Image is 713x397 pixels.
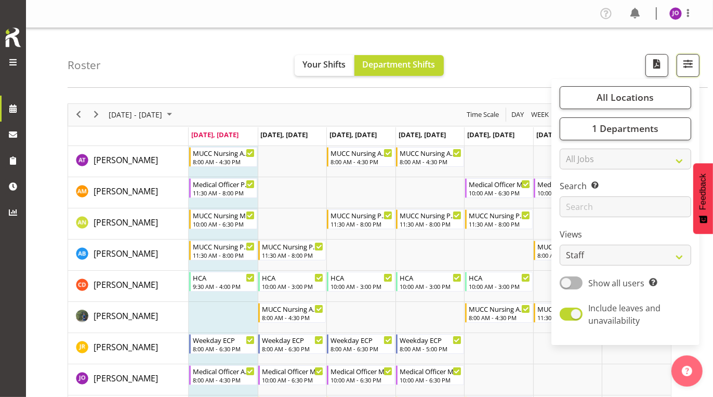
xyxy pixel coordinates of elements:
[537,241,599,252] div: MUCC Nursing AM Weekends
[327,334,395,354] div: Jacinta Rangi"s event - Weekday ECP Begin From Wednesday, October 1, 2025 at 8:00:00 AM GMT+13:00...
[193,220,255,228] div: 10:00 AM - 6:30 PM
[258,272,326,292] div: Cordelia Davies"s event - HCA Begin From Tuesday, September 30, 2025 at 10:00:00 AM GMT+13:00 End...
[469,189,531,197] div: 10:00 AM - 6:30 PM
[94,341,158,353] span: [PERSON_NAME]
[262,272,324,283] div: HCA
[189,272,257,292] div: Cordelia Davies"s event - HCA Begin From Monday, September 29, 2025 at 9:30:00 AM GMT+13:00 Ends ...
[258,334,326,354] div: Jacinta Rangi"s event - Weekday ECP Begin From Tuesday, September 30, 2025 at 8:00:00 AM GMT+13:0...
[331,148,392,158] div: MUCC Nursing AM Weekday
[94,279,158,290] span: [PERSON_NAME]
[682,366,692,376] img: help-xxl-2.png
[693,163,713,234] button: Feedback - Show survey
[354,55,444,76] button: Department Shifts
[89,108,103,121] button: Next
[396,147,464,167] div: Agnes Tyson"s event - MUCC Nursing AM Weekday Begin From Thursday, October 2, 2025 at 8:00:00 AM ...
[530,108,550,121] span: Week
[94,154,158,166] a: [PERSON_NAME]
[189,209,257,229] div: Alysia Newman-Woods"s event - MUCC Nursing Midshift Begin From Monday, September 29, 2025 at 10:0...
[107,108,177,121] button: September 2025
[108,108,163,121] span: [DATE] - [DATE]
[331,282,392,290] div: 10:00 AM - 3:00 PM
[68,208,189,240] td: Alysia Newman-Woods resource
[329,130,377,139] span: [DATE], [DATE]
[400,272,461,283] div: HCA
[537,313,599,322] div: 11:30 AM - 8:00 PM
[400,335,461,345] div: Weekday ECP
[94,248,158,259] span: [PERSON_NAME]
[191,130,239,139] span: [DATE], [DATE]
[189,178,257,198] div: Alexandra Madigan"s event - Medical Officer PM Weekday Begin From Monday, September 29, 2025 at 1...
[331,335,392,345] div: Weekday ECP
[469,282,531,290] div: 10:00 AM - 3:00 PM
[677,54,699,77] button: Filter Shifts
[469,179,531,189] div: Medical Officer MID Weekday
[193,345,255,353] div: 8:00 AM - 6:30 PM
[68,364,189,395] td: Jenny O'Donnell resource
[400,210,461,220] div: MUCC Nursing PM Weekday
[537,251,599,259] div: 8:00 AM - 4:30 PM
[94,185,158,197] a: [PERSON_NAME]
[465,272,533,292] div: Cordelia Davies"s event - HCA Begin From Friday, October 3, 2025 at 10:00:00 AM GMT+13:00 Ends At...
[396,334,464,354] div: Jacinta Rangi"s event - Weekday ECP Begin From Thursday, October 2, 2025 at 8:00:00 AM GMT+13:00 ...
[262,366,324,376] div: Medical Officer MID Weekday
[193,282,255,290] div: 9:30 AM - 4:00 PM
[400,282,461,290] div: 10:00 AM - 3:00 PM
[261,130,308,139] span: [DATE], [DATE]
[396,272,464,292] div: Cordelia Davies"s event - HCA Begin From Thursday, October 2, 2025 at 10:00:00 AM GMT+13:00 Ends ...
[94,217,158,228] span: [PERSON_NAME]
[68,271,189,302] td: Cordelia Davies resource
[534,178,602,198] div: Alexandra Madigan"s event - Medical Officer Weekends Begin From Saturday, October 4, 2025 at 10:0...
[258,303,326,323] div: Gloria Varghese"s event - MUCC Nursing AM Weekday Begin From Tuesday, September 30, 2025 at 8:00:...
[592,122,658,135] span: 1 Departments
[469,220,531,228] div: 11:30 AM - 8:00 PM
[94,279,158,291] a: [PERSON_NAME]
[258,365,326,385] div: Jenny O'Donnell"s event - Medical Officer MID Weekday Begin From Tuesday, September 30, 2025 at 1...
[560,117,691,140] button: 1 Departments
[193,241,255,252] div: MUCC Nursing PM Weekday
[396,365,464,385] div: Jenny O'Donnell"s event - Medical Officer MID Weekday Begin From Thursday, October 2, 2025 at 10:...
[94,310,158,322] a: [PERSON_NAME]
[530,108,551,121] button: Timeline Week
[465,178,533,198] div: Alexandra Madigan"s event - Medical Officer MID Weekday Begin From Friday, October 3, 2025 at 10:...
[537,179,599,189] div: Medical Officer Weekends
[262,241,324,252] div: MUCC Nursing PM Weekday
[645,54,668,77] button: Download a PDF of the roster according to the set date range.
[597,91,654,103] span: All Locations
[193,189,255,197] div: 11:30 AM - 8:00 PM
[399,130,446,139] span: [DATE], [DATE]
[193,210,255,220] div: MUCC Nursing Midshift
[469,313,531,322] div: 8:00 AM - 4:30 PM
[68,177,189,208] td: Alexandra Madigan resource
[400,366,461,376] div: Medical Officer MID Weekday
[303,59,346,70] span: Your Shifts
[400,376,461,384] div: 10:00 AM - 6:30 PM
[465,209,533,229] div: Alysia Newman-Woods"s event - MUCC Nursing PM Weekday Begin From Friday, October 3, 2025 at 11:30...
[331,157,392,166] div: 8:00 AM - 4:30 PM
[262,251,324,259] div: 11:30 AM - 8:00 PM
[537,303,599,314] div: MUCC Nursing PM Weekends
[469,303,531,314] div: MUCC Nursing AM Weekday
[400,220,461,228] div: 11:30 AM - 8:00 PM
[105,104,178,126] div: Sep 29 - Oct 05, 2025
[87,104,105,126] div: next period
[465,303,533,323] div: Gloria Varghese"s event - MUCC Nursing AM Weekday Begin From Friday, October 3, 2025 at 8:00:00 A...
[94,216,158,229] a: [PERSON_NAME]
[400,157,461,166] div: 8:00 AM - 4:30 PM
[465,108,501,121] button: Time Scale
[331,366,392,376] div: Medical Officer MID Weekday
[295,55,354,76] button: Your Shifts
[94,372,158,385] a: [PERSON_NAME]
[560,228,691,241] label: Views
[72,108,86,121] button: Previous
[193,366,255,376] div: Medical Officer AM Weekday
[560,86,691,109] button: All Locations
[262,376,324,384] div: 10:00 AM - 6:30 PM
[588,277,644,289] span: Show all users
[537,189,599,197] div: 10:00 AM - 6:30 PM
[396,209,464,229] div: Alysia Newman-Woods"s event - MUCC Nursing PM Weekday Begin From Thursday, October 2, 2025 at 11:...
[193,272,255,283] div: HCA
[262,303,324,314] div: MUCC Nursing AM Weekday
[68,333,189,364] td: Jacinta Rangi resource
[68,302,189,333] td: Gloria Varghese resource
